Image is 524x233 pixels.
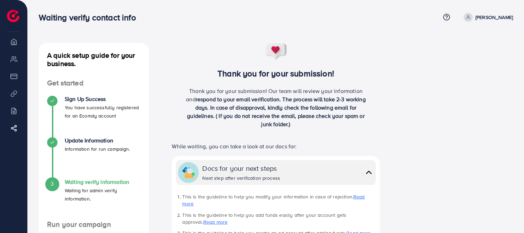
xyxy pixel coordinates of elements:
h3: Thank you for your submission! [160,68,391,78]
p: Information for run campaign. [65,145,130,153]
img: logo [7,10,19,22]
p: While waiting, you can take a look at our docs for: [172,142,380,150]
h3: Waiting verify contact info [39,12,141,22]
p: Thank you for your submission! Our team will review your information and [184,87,368,128]
li: Sign Up Success [39,96,149,137]
img: success [265,43,287,60]
div: Next step after verification process [202,175,280,181]
h4: A quick setup guide for your business. [39,51,149,68]
p: Waiting for admin verify information. [65,186,141,203]
h4: Get started [39,79,149,87]
h4: Update Information [65,137,130,144]
p: You have successfully registered for an Ecomdy account [65,103,141,120]
h4: Sign Up Success [65,96,141,102]
h4: Run your campaign [39,220,149,229]
p: [PERSON_NAME] [476,13,513,21]
div: Docs for your next steps [202,163,280,173]
h4: Waiting verify information [65,179,141,185]
li: Waiting verify information [39,179,149,220]
span: 3 [51,180,54,188]
li: This is the guideline to help you add funds easily after your account gets approval. [182,212,375,226]
iframe: Chat [495,202,519,228]
li: Update Information [39,137,149,179]
a: [PERSON_NAME] [461,13,513,22]
li: This is the guideline to help you modify your information in case of rejection. [182,193,375,207]
img: collapse [182,166,195,179]
img: collapse [364,167,374,177]
a: Read more [182,193,365,207]
span: respond to your email verification. The process will take 2-3 working days. In case of disapprova... [187,95,366,128]
a: Read more [203,218,228,225]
